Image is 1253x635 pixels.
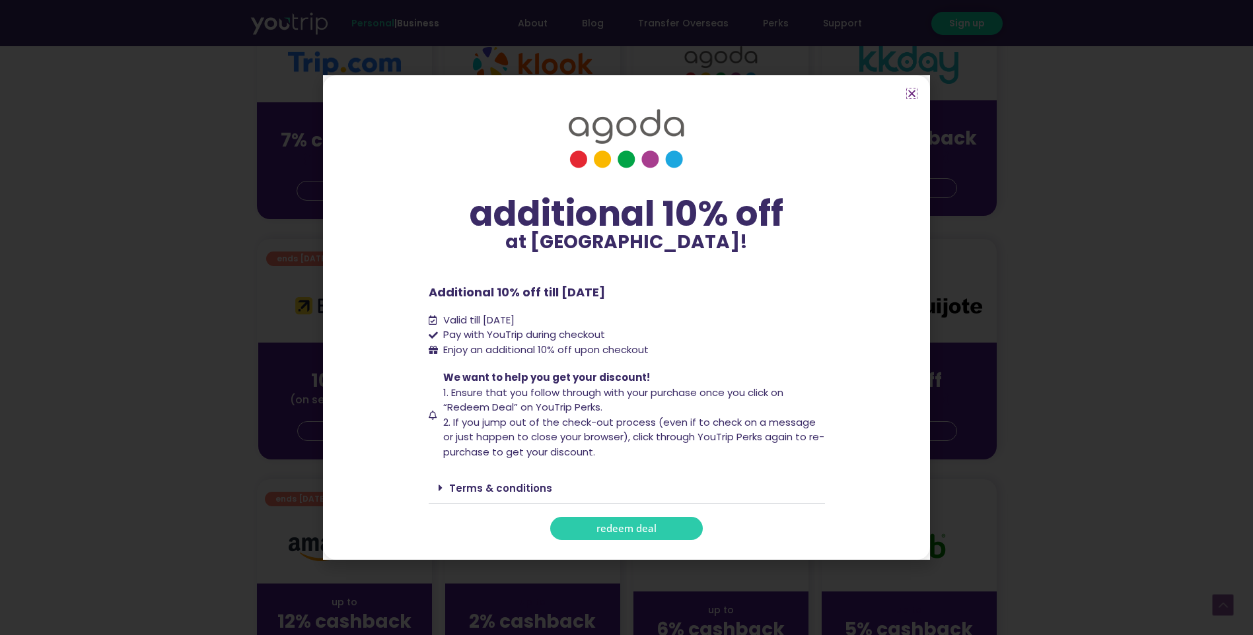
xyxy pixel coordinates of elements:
[440,327,605,343] span: Pay with YouTrip during checkout
[596,523,657,533] span: redeem deal
[440,313,515,328] span: Valid till [DATE]
[443,385,783,415] span: 1. Ensure that you follow through with your purchase once you click on “Redeem Deal” on YouTrip P...
[429,473,825,504] div: Terms & conditions
[429,283,825,301] p: Additional 10% off till [DATE]
[443,343,649,356] span: Enjoy an additional 10% off upon checkout
[429,233,825,251] p: at [GEOGRAPHIC_DATA]!
[443,415,824,459] span: 2. If you jump out of the check-out process (even if to check on a message or just happen to clos...
[907,88,917,98] a: Close
[429,195,825,233] div: additional 10% off
[449,481,552,495] a: Terms & conditions
[550,517,703,540] a: redeem deal
[443,370,650,384] span: We want to help you get your discount!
